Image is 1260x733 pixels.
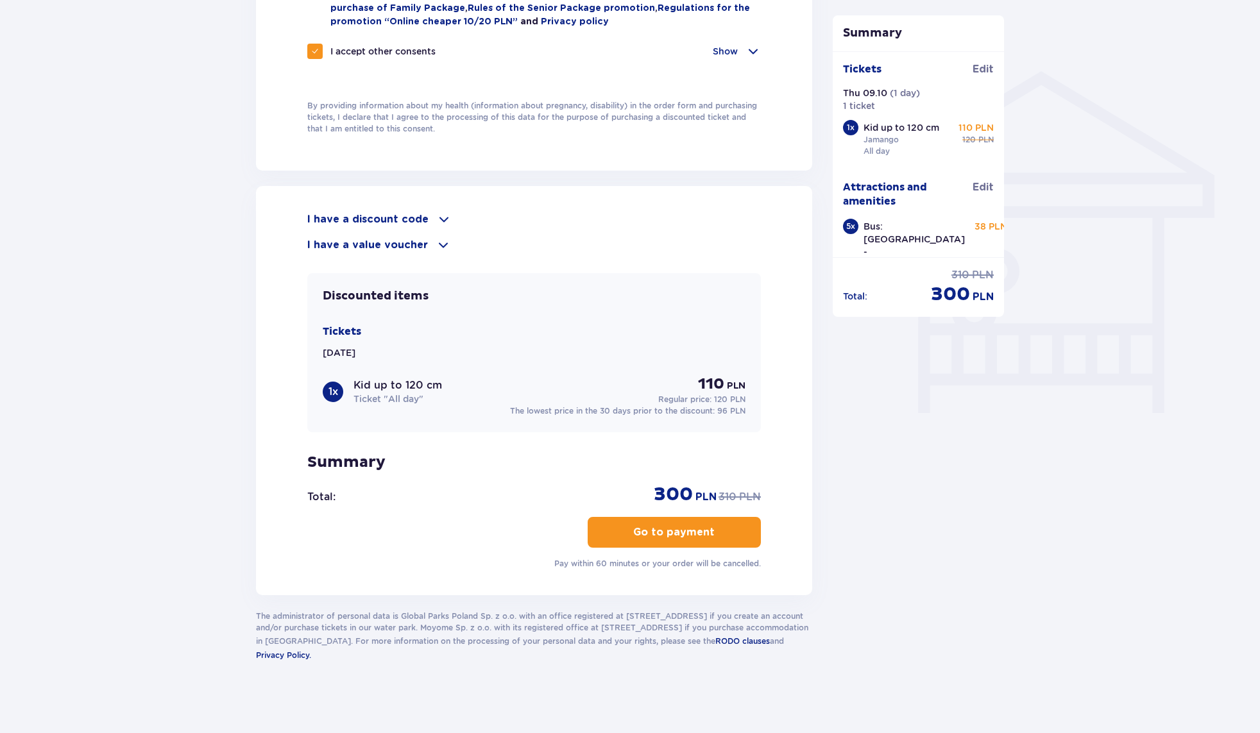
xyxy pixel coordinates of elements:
span: PLN [695,490,717,504]
p: Attractions and amenities [843,180,973,208]
span: 310 [951,268,969,282]
span: 120 PLN [714,394,745,404]
button: Go to payment [588,517,761,548]
span: Edit [973,62,994,76]
a: Rules of the Senior Package promotion [468,4,655,13]
p: 110 PLN [958,121,994,134]
p: Kid up to 120 cm [353,378,442,392]
p: Ticket "All day" [353,392,423,405]
div: 1 x [843,120,858,135]
p: Jamango [864,134,899,146]
p: Summary [307,453,761,472]
a: RODO clauses [715,634,770,648]
p: Regular price: [658,394,745,405]
a: Privacy Policy. [256,648,311,662]
span: PLN [739,490,761,504]
span: RODO clauses [715,636,770,646]
p: 1 ticket [843,99,875,112]
span: 110 [698,375,724,394]
p: I accept other consents [330,45,436,58]
p: Kid up to 120 cm [864,121,939,134]
p: By providing information about my health (information about pregnancy, disability) in the order f... [307,100,761,135]
p: Total : [843,290,867,303]
span: and [520,17,541,26]
p: Show [713,45,738,58]
span: 300 [654,482,693,507]
p: The administrator of personal data is Global Parks Poland Sp. z o.o. with an office registered at... [256,611,812,662]
span: 310 [719,490,736,504]
p: Go to payment [633,525,715,539]
p: Tickets [843,62,881,76]
span: 120 [962,134,976,146]
p: Pay within 60 minutes or your order will be cancelled. [554,558,761,569]
p: I have a value voucher [307,238,428,252]
span: PLN [978,134,994,146]
span: PLN [972,268,994,282]
p: I have a discount code [307,212,429,226]
p: Discounted items [323,289,429,304]
div: 1 x [323,382,343,402]
p: Tickets [323,324,361,339]
span: Edit [973,180,994,194]
p: All day [864,146,890,157]
p: Summary [833,26,1005,41]
span: PLN [973,290,994,304]
span: 96 PLN [717,406,745,416]
span: Privacy Policy. [256,650,311,660]
a: Privacy policy [541,17,609,26]
span: PLN [727,380,745,392]
p: [DATE] [323,346,355,359]
p: 38 PLN [975,220,1007,233]
span: 300 [931,282,970,307]
p: Bus: [GEOGRAPHIC_DATA] - [GEOGRAPHIC_DATA] - [GEOGRAPHIC_DATA] [864,220,965,297]
p: Thu 09.10 [843,87,887,99]
p: Total : [307,490,336,504]
p: The lowest price in the 30 days prior to the discount: [510,405,745,417]
div: 5 x [843,219,858,234]
p: ( 1 day ) [890,87,920,99]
